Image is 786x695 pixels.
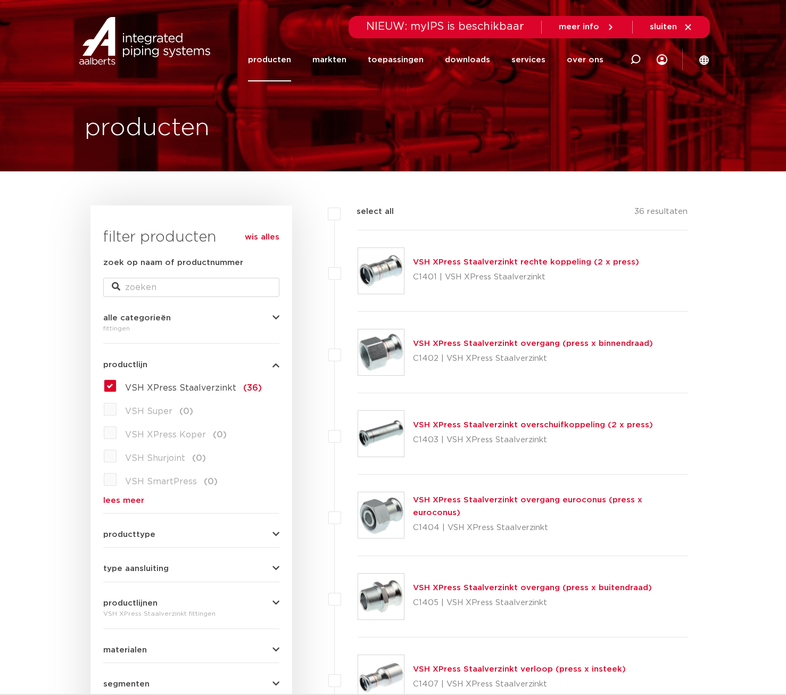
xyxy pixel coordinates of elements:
span: materialen [103,646,147,654]
a: downloads [445,38,490,81]
a: VSH XPress Staalverzinkt overschuifkoppeling (2 x press) [413,421,653,429]
p: C1403 | VSH XPress Staalverzinkt [413,432,653,449]
a: VSH XPress Staalverzinkt verloop (press x insteek) [413,665,626,673]
a: VSH XPress Staalverzinkt overgang (press x buitendraad) [413,584,652,592]
a: wis alles [245,231,279,244]
span: segmenten [103,680,150,688]
h3: filter producten [103,227,279,248]
span: producttype [103,531,155,539]
span: productlijn [103,361,147,369]
img: Thumbnail for VSH XPress Staalverzinkt overgang euroconus (press x euroconus) [358,492,404,538]
a: toepassingen [368,38,424,81]
img: Thumbnail for VSH XPress Staalverzinkt rechte koppeling (2 x press) [358,248,404,294]
span: (0) [192,454,206,462]
span: (0) [204,477,218,486]
button: materialen [103,646,279,654]
img: Thumbnail for VSH XPress Staalverzinkt overgang (press x buitendraad) [358,574,404,619]
span: VSH XPress Koper [125,431,206,439]
nav: Menu [248,38,603,81]
button: productlijnen [103,599,279,607]
p: C1401 | VSH XPress Staalverzinkt [413,269,639,286]
span: VSH XPress Staalverzinkt [125,384,236,392]
span: VSH SmartPress [125,477,197,486]
div: fittingen [103,322,279,335]
button: type aansluiting [103,565,279,573]
span: (0) [179,407,193,416]
h1: producten [85,111,210,145]
label: zoek op naam of productnummer [103,257,243,269]
button: producttype [103,531,279,539]
p: C1402 | VSH XPress Staalverzinkt [413,350,653,367]
a: VSH XPress Staalverzinkt rechte koppeling (2 x press) [413,258,639,266]
span: (36) [243,384,262,392]
a: markten [312,38,346,81]
p: 36 resultaten [634,205,688,222]
button: productlijn [103,361,279,369]
input: zoeken [103,278,279,297]
button: segmenten [103,680,279,688]
p: C1405 | VSH XPress Staalverzinkt [413,594,652,611]
a: over ons [567,38,603,81]
a: services [511,38,545,81]
span: meer info [559,23,599,31]
a: meer info [559,22,615,32]
a: VSH XPress Staalverzinkt overgang (press x binnendraad) [413,340,653,348]
a: lees meer [103,497,279,504]
span: (0) [213,431,227,439]
span: NIEUW: myIPS is beschikbaar [366,21,524,32]
div: my IPS [657,38,667,81]
div: VSH XPress Staalverzinkt fittingen [103,607,279,620]
span: alle categorieën [103,314,171,322]
span: VSH Super [125,407,172,416]
img: Thumbnail for VSH XPress Staalverzinkt overschuifkoppeling (2 x press) [358,411,404,457]
img: Thumbnail for VSH XPress Staalverzinkt overgang (press x binnendraad) [358,329,404,375]
a: producten [248,38,291,81]
p: C1404 | VSH XPress Staalverzinkt [413,519,688,536]
span: type aansluiting [103,565,169,573]
label: select all [341,205,394,218]
p: C1407 | VSH XPress Staalverzinkt [413,676,626,693]
a: sluiten [650,22,693,32]
button: alle categorieën [103,314,279,322]
span: VSH Shurjoint [125,454,185,462]
span: productlijnen [103,599,158,607]
span: sluiten [650,23,677,31]
a: VSH XPress Staalverzinkt overgang euroconus (press x euroconus) [413,496,642,517]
